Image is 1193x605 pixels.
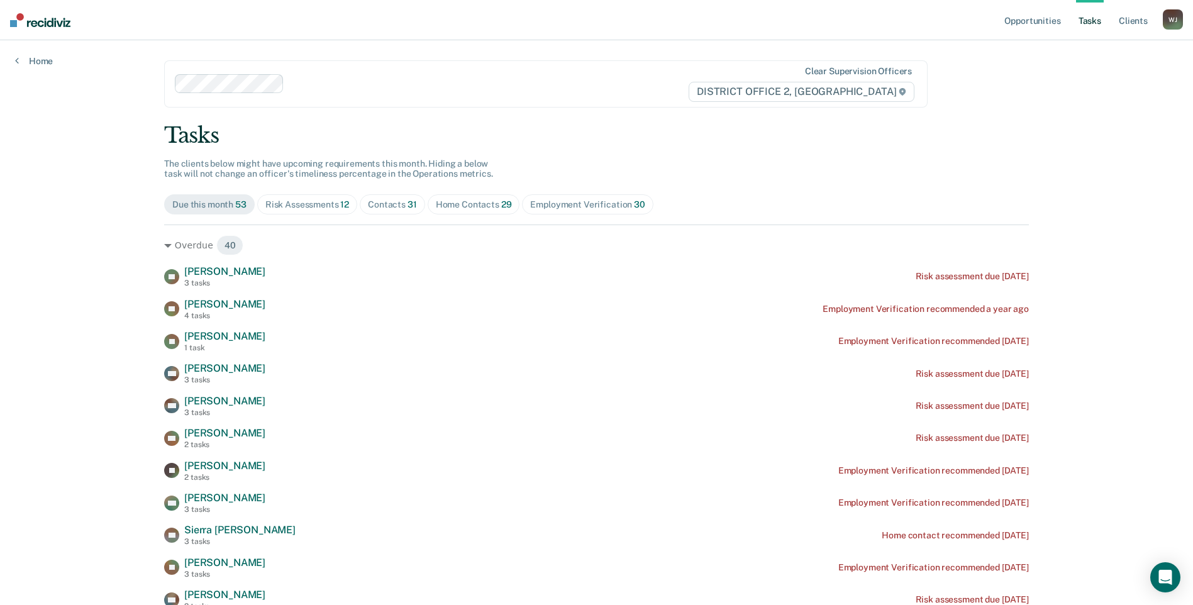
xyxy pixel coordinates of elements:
[436,199,512,210] div: Home Contacts
[882,530,1029,541] div: Home contact recommended [DATE]
[184,570,265,579] div: 3 tasks
[340,199,349,209] span: 12
[838,336,1029,347] div: Employment Verification recommended [DATE]
[184,473,265,482] div: 2 tasks
[916,369,1029,379] div: Risk assessment due [DATE]
[184,427,265,439] span: [PERSON_NAME]
[1163,9,1183,30] div: W J
[184,330,265,342] span: [PERSON_NAME]
[184,460,265,472] span: [PERSON_NAME]
[501,199,512,209] span: 29
[216,235,244,255] span: 40
[838,497,1029,508] div: Employment Verification recommended [DATE]
[164,158,493,179] span: The clients below might have upcoming requirements this month. Hiding a below task will not chang...
[10,13,70,27] img: Recidiviz
[805,66,912,77] div: Clear supervision officers
[1150,562,1180,592] div: Open Intercom Messenger
[184,537,296,546] div: 3 tasks
[368,199,417,210] div: Contacts
[408,199,417,209] span: 31
[184,505,265,514] div: 3 tasks
[184,395,265,407] span: [PERSON_NAME]
[164,123,1029,148] div: Tasks
[15,55,53,67] a: Home
[184,589,265,601] span: [PERSON_NAME]
[916,271,1029,282] div: Risk assessment due [DATE]
[265,199,349,210] div: Risk Assessments
[235,199,247,209] span: 53
[1163,9,1183,30] button: WJ
[184,343,265,352] div: 1 task
[184,557,265,569] span: [PERSON_NAME]
[164,235,1029,255] div: Overdue 40
[184,375,265,384] div: 3 tasks
[184,362,265,374] span: [PERSON_NAME]
[184,298,265,310] span: [PERSON_NAME]
[172,199,247,210] div: Due this month
[689,82,914,102] span: DISTRICT OFFICE 2, [GEOGRAPHIC_DATA]
[184,440,265,449] div: 2 tasks
[634,199,645,209] span: 30
[184,524,296,536] span: Sierra [PERSON_NAME]
[916,401,1029,411] div: Risk assessment due [DATE]
[184,279,265,287] div: 3 tasks
[823,304,1029,314] div: Employment Verification recommended a year ago
[530,199,645,210] div: Employment Verification
[184,492,265,504] span: [PERSON_NAME]
[838,562,1029,573] div: Employment Verification recommended [DATE]
[184,408,265,417] div: 3 tasks
[916,433,1029,443] div: Risk assessment due [DATE]
[184,311,265,320] div: 4 tasks
[838,465,1029,476] div: Employment Verification recommended [DATE]
[184,265,265,277] span: [PERSON_NAME]
[916,594,1029,605] div: Risk assessment due [DATE]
